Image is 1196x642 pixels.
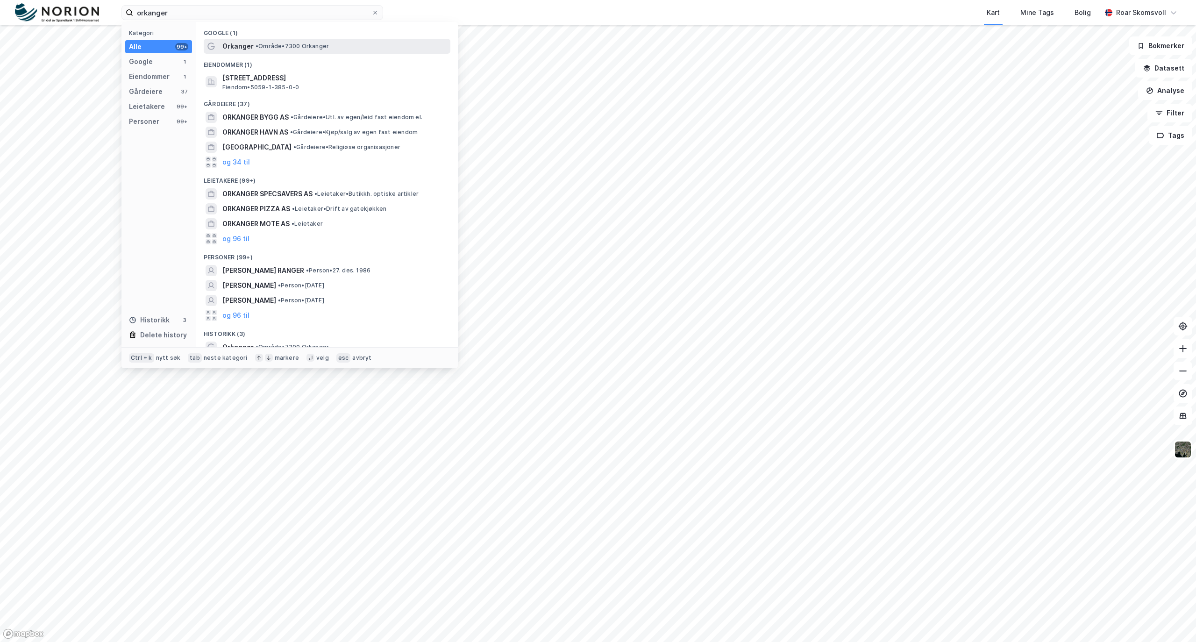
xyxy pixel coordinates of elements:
input: Søk på adresse, matrikkel, gårdeiere, leietakere eller personer [133,6,371,20]
div: Mine Tags [1020,7,1054,18]
span: ORKANGER PIZZA AS [222,203,290,214]
span: • [278,282,281,289]
button: og 96 til [222,233,249,244]
span: ORKANGER HAVN AS [222,127,288,138]
img: 9k= [1174,441,1192,458]
button: og 96 til [222,310,249,321]
span: Gårdeiere • Utl. av egen/leid fast eiendom el. [291,114,422,121]
span: • [292,220,294,227]
a: Mapbox homepage [3,628,44,639]
div: Personer (99+) [196,246,458,263]
span: Område • 7300 Orkanger [256,343,329,351]
div: tab [188,353,202,363]
div: avbryt [352,354,371,362]
span: • [306,267,309,274]
div: 1 [181,73,188,80]
button: Analyse [1138,81,1192,100]
div: nytt søk [156,354,181,362]
div: Alle [129,41,142,52]
div: Kart [987,7,1000,18]
div: esc [336,353,351,363]
span: Orkanger [222,41,254,52]
div: markere [275,354,299,362]
span: Person • [DATE] [278,297,324,304]
div: 3 [181,316,188,324]
span: Orkanger [222,342,254,353]
button: Filter [1147,104,1192,122]
span: Gårdeiere • Kjøp/salg av egen fast eiendom [290,128,418,136]
div: Leietakere [129,101,165,112]
img: norion-logo.80e7a08dc31c2e691866.png [15,3,99,22]
div: Gårdeiere [129,86,163,97]
div: Roar Skomsvoll [1116,7,1166,18]
div: Historikk (3) [196,323,458,340]
span: • [278,297,281,304]
div: Google [129,56,153,67]
div: 99+ [175,43,188,50]
span: Leietaker [292,220,323,228]
span: • [290,128,293,136]
div: Ctrl + k [129,353,154,363]
button: og 34 til [222,157,250,168]
span: ORKANGER SPECSAVERS AS [222,188,313,200]
span: ORKANGER BYGG AS [222,112,289,123]
div: Bolig [1075,7,1091,18]
span: Person • [DATE] [278,282,324,289]
div: 37 [181,88,188,95]
div: Historikk [129,314,170,326]
span: • [292,205,295,212]
button: Datasett [1135,59,1192,78]
iframe: Chat Widget [1149,597,1196,642]
span: • [291,114,293,121]
span: • [314,190,317,197]
span: Eiendom • 5059-1-385-0-0 [222,84,299,91]
div: Kategori [129,29,192,36]
div: Eiendommer (1) [196,54,458,71]
div: 99+ [175,118,188,125]
span: Person • 27. des. 1986 [306,267,370,274]
span: Leietaker • Drift av gatekjøkken [292,205,386,213]
div: Gårdeiere (37) [196,93,458,110]
div: Google (1) [196,22,458,39]
div: neste kategori [204,354,248,362]
span: [PERSON_NAME] [222,280,276,291]
span: ORKANGER MOTE AS [222,218,290,229]
span: • [256,343,258,350]
span: • [293,143,296,150]
div: Eiendommer [129,71,170,82]
button: Bokmerker [1129,36,1192,55]
div: 1 [181,58,188,65]
span: [PERSON_NAME] [222,295,276,306]
button: Tags [1149,126,1192,145]
span: [STREET_ADDRESS] [222,72,447,84]
div: 99+ [175,103,188,110]
span: Område • 7300 Orkanger [256,43,329,50]
span: • [256,43,258,50]
span: [PERSON_NAME] RANGER [222,265,304,276]
span: Gårdeiere • Religiøse organisasjoner [293,143,400,151]
div: Personer [129,116,159,127]
div: Delete history [140,329,187,341]
div: velg [316,354,329,362]
span: Leietaker • Butikkh. optiske artikler [314,190,419,198]
span: [GEOGRAPHIC_DATA] [222,142,292,153]
div: Leietakere (99+) [196,170,458,186]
